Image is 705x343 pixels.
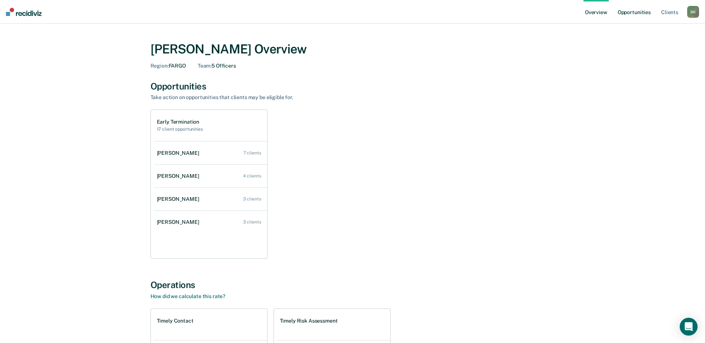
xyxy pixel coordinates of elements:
[154,166,267,187] a: [PERSON_NAME] 4 clients
[157,173,202,179] div: [PERSON_NAME]
[157,127,203,132] h2: 17 client opportunities
[157,219,202,225] div: [PERSON_NAME]
[151,63,169,69] span: Region :
[151,94,411,101] div: Take action on opportunities that clients may be eligible for.
[243,196,261,202] div: 3 clients
[6,8,42,16] img: Recidiviz
[157,150,202,156] div: [PERSON_NAME]
[151,63,186,69] div: FARGO
[687,6,699,18] div: B K
[154,189,267,210] a: [PERSON_NAME] 3 clients
[151,293,226,299] a: How did we calculate this rate?
[280,318,338,324] h1: Timely Risk Assessment
[243,173,261,179] div: 4 clients
[151,42,555,57] div: [PERSON_NAME] Overview
[243,219,261,225] div: 3 clients
[243,150,261,156] div: 7 clients
[157,119,203,125] h1: Early Termination
[157,196,202,202] div: [PERSON_NAME]
[157,318,194,324] h1: Timely Contact
[151,81,555,92] div: Opportunities
[154,212,267,233] a: [PERSON_NAME] 3 clients
[198,63,211,69] span: Team :
[151,280,555,290] div: Operations
[198,63,236,69] div: 5 Officers
[687,6,699,18] button: BK
[680,318,698,336] div: Open Intercom Messenger
[154,143,267,164] a: [PERSON_NAME] 7 clients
